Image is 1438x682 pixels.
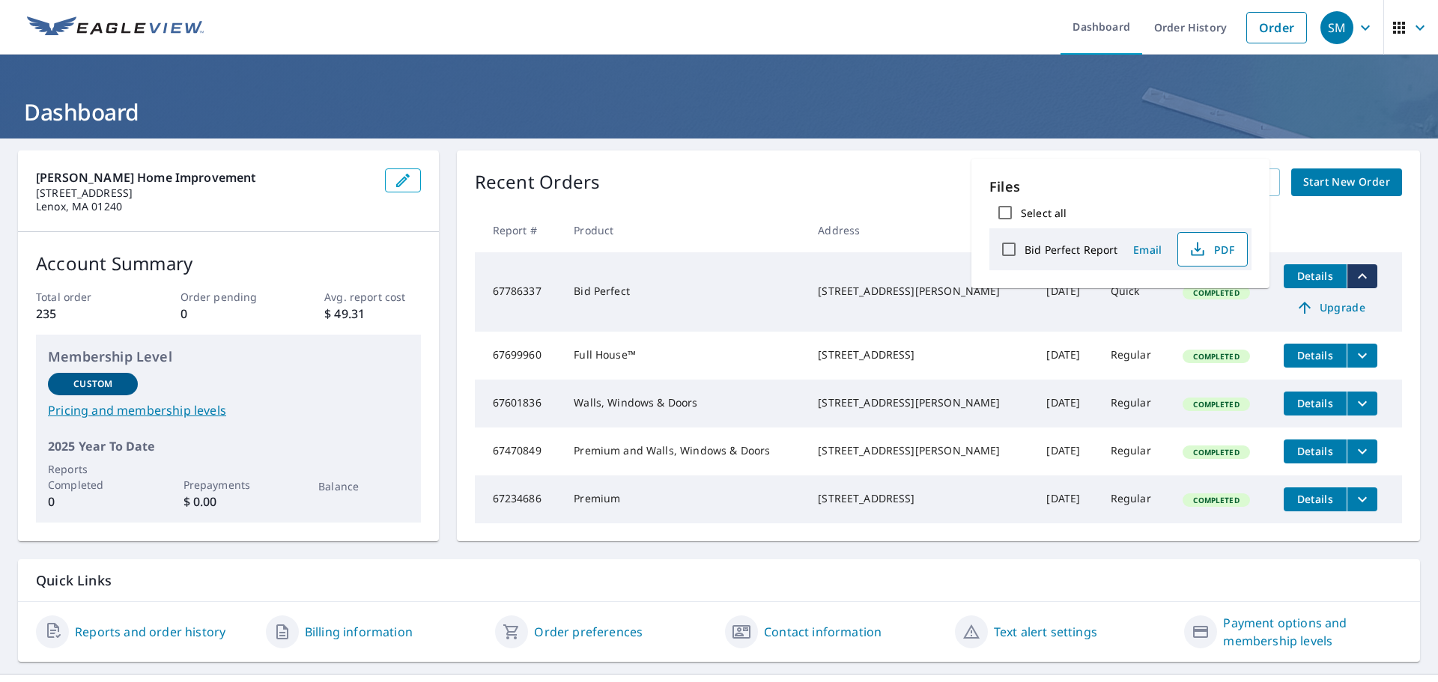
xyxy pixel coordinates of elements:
[48,347,409,367] p: Membership Level
[1293,444,1338,458] span: Details
[324,289,420,305] p: Avg. report cost
[1034,380,1098,427] td: [DATE]
[1021,206,1067,220] label: Select all
[36,168,373,186] p: [PERSON_NAME] Home Improvement
[475,475,562,523] td: 67234686
[1099,380,1171,427] td: Regular
[994,623,1097,641] a: Text alert settings
[305,623,413,641] a: Billing information
[1099,252,1171,332] td: Quick
[989,177,1252,197] p: Files
[48,493,138,511] p: 0
[562,252,806,332] td: Bid Perfect
[475,427,562,475] td: 67470849
[1291,168,1402,196] a: Start New Order
[818,395,1022,410] div: [STREET_ADDRESS][PERSON_NAME]
[818,347,1022,362] div: [STREET_ADDRESS]
[1284,392,1347,415] button: detailsBtn-67601836
[1184,351,1248,362] span: Completed
[818,491,1022,506] div: [STREET_ADDRESS]
[36,250,421,277] p: Account Summary
[27,16,204,39] img: EV Logo
[562,380,806,427] td: Walls, Windows & Doors
[183,477,273,493] p: Prepayments
[318,478,408,494] p: Balance
[1284,264,1347,288] button: detailsBtn-67786337
[562,332,806,380] td: Full House™
[818,284,1022,299] div: [STREET_ADDRESS][PERSON_NAME]
[1303,173,1390,192] span: Start New Order
[818,443,1022,458] div: [STREET_ADDRESS][PERSON_NAME]
[1223,614,1402,650] a: Payment options and membership levels
[475,380,562,427] td: 67601836
[1034,332,1098,380] td: [DATE]
[180,305,276,323] p: 0
[1320,11,1353,44] div: SM
[1347,487,1377,511] button: filesDropdownBtn-67234686
[1347,264,1377,288] button: filesDropdownBtn-67786337
[1284,344,1347,368] button: detailsBtn-67699960
[1284,296,1377,320] a: Upgrade
[1293,269,1338,283] span: Details
[36,200,373,213] p: Lenox, MA 01240
[1034,427,1098,475] td: [DATE]
[1347,344,1377,368] button: filesDropdownBtn-67699960
[1177,232,1248,267] button: PDF
[1184,495,1248,505] span: Completed
[324,305,420,323] p: $ 49.31
[1347,392,1377,415] button: filesDropdownBtn-67601836
[36,571,1402,590] p: Quick Links
[562,475,806,523] td: Premium
[806,208,1034,252] th: Address
[1034,252,1098,332] td: [DATE]
[48,461,138,493] p: Reports Completed
[36,289,132,305] p: Total order
[1293,492,1338,506] span: Details
[75,623,225,641] a: Reports and order history
[183,493,273,511] p: $ 0.00
[36,186,373,200] p: [STREET_ADDRESS]
[1099,332,1171,380] td: Regular
[1293,299,1368,317] span: Upgrade
[1184,399,1248,409] span: Completed
[1184,287,1248,298] span: Completed
[562,208,806,252] th: Product
[475,208,562,252] th: Report #
[1025,243,1117,257] label: Bid Perfect Report
[475,168,601,196] p: Recent Orders
[534,623,643,641] a: Order preferences
[1284,487,1347,511] button: detailsBtn-67234686
[764,623,882,641] a: Contact information
[1293,348,1338,362] span: Details
[1293,396,1338,410] span: Details
[475,332,562,380] td: 67699960
[48,401,409,419] a: Pricing and membership levels
[1246,12,1307,43] a: Order
[1034,475,1098,523] td: [DATE]
[1184,447,1248,457] span: Completed
[1284,439,1347,463] button: detailsBtn-67470849
[475,252,562,332] td: 67786337
[1123,238,1171,261] button: Email
[1099,427,1171,475] td: Regular
[562,427,806,475] td: Premium and Walls, Windows & Doors
[1129,243,1165,257] span: Email
[180,289,276,305] p: Order pending
[36,305,132,323] p: 235
[1099,475,1171,523] td: Regular
[73,377,112,391] p: Custom
[1187,240,1235,258] span: PDF
[18,97,1420,127] h1: Dashboard
[48,437,409,455] p: 2025 Year To Date
[1347,439,1377,463] button: filesDropdownBtn-67470849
